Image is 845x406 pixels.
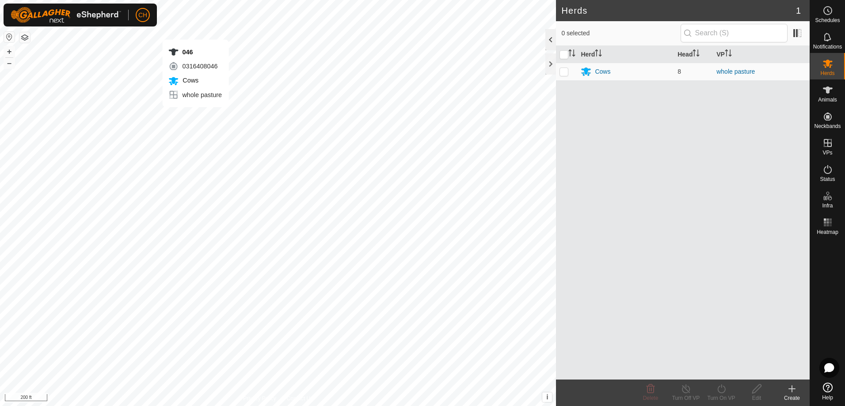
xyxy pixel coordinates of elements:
span: 8 [678,68,681,75]
span: Help [822,395,833,400]
h2: Herds [561,5,796,16]
th: Head [674,46,713,63]
span: i [546,393,548,401]
p-sorticon: Activate to sort [693,51,700,58]
button: Reset Map [4,32,15,42]
div: whole pasture [168,90,222,100]
span: 0 selected [561,29,680,38]
a: Help [810,379,845,404]
div: Turn Off VP [668,394,704,402]
a: Contact Us [287,395,313,402]
span: 1 [796,4,801,17]
button: – [4,58,15,68]
p-sorticon: Activate to sort [568,51,575,58]
span: Infra [822,203,833,208]
span: Neckbands [814,124,841,129]
div: Cows [595,67,610,76]
span: Animals [818,97,837,102]
button: + [4,46,15,57]
input: Search (S) [681,24,788,42]
span: Cows [180,77,198,84]
span: CH [138,11,147,20]
img: Gallagher Logo [11,7,121,23]
span: Delete [643,395,658,401]
a: Privacy Policy [243,395,276,402]
p-sorticon: Activate to sort [725,51,732,58]
div: Create [774,394,810,402]
th: Herd [577,46,674,63]
button: i [542,392,552,402]
span: Status [820,177,835,182]
button: Map Layers [19,32,30,43]
p-sorticon: Activate to sort [595,51,602,58]
div: 046 [168,47,222,57]
th: VP [713,46,810,63]
span: Herds [820,71,834,76]
div: 0316408046 [168,61,222,71]
span: VPs [822,150,832,155]
span: Heatmap [817,229,838,235]
span: Notifications [813,44,842,49]
div: Turn On VP [704,394,739,402]
a: whole pasture [716,68,755,75]
div: Edit [739,394,774,402]
span: Schedules [815,18,840,23]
